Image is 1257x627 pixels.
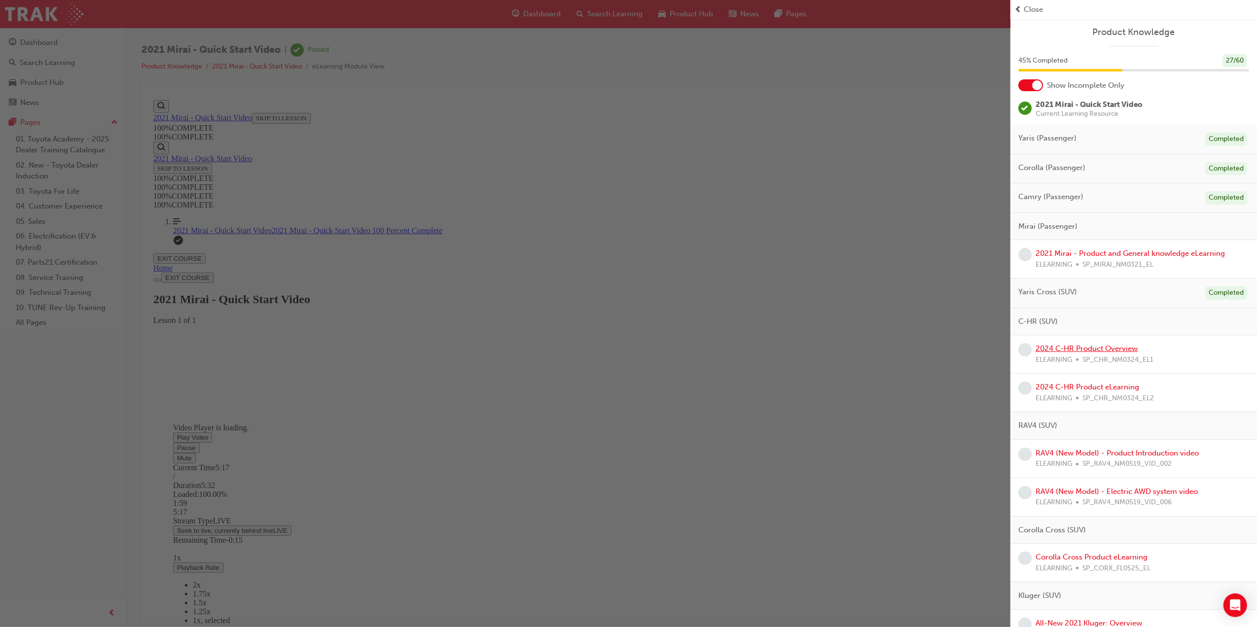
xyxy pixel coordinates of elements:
[1036,100,1143,109] span: 2021 Mirai - Quick Start Video
[4,28,1080,36] div: 100 % COMPLETE
[51,520,81,528] span: , selected
[4,96,1080,104] div: 100 % COMPLETE
[4,17,103,26] a: 2021 Mirai - Quick Start Video
[1082,393,1154,404] span: SP_CHR_NM0324_EL2
[1036,259,1072,271] span: ELEARNING
[1205,133,1247,146] div: Completed
[1036,563,1072,574] span: ELEARNING
[1205,162,1247,175] div: Completed
[1082,497,1172,508] span: SP_RAV4_NM0519_VID_006
[1036,249,1225,258] a: 2021 Mirai - Product and General knowledge eLearning
[4,197,1080,229] section: Lesson Header
[1018,27,1249,38] a: Product Knowledge
[4,229,1080,274] section: Lesson Content
[1018,286,1077,298] span: Yaris Cross (SUV)
[1018,162,1085,174] span: Corolla (Passenger)
[1018,316,1058,327] span: C-HR (SUV)
[1018,55,1068,67] span: 45 % Completed
[1018,486,1032,499] span: learningRecordVerb_NONE-icon
[1018,448,1032,461] span: learningRecordVerb_NONE-icon
[1018,221,1077,232] span: Mirai (Passenger)
[43,520,51,528] span: 1x
[4,45,20,58] button: Show Search Bar
[4,36,1080,45] div: 100 % COMPLETE
[4,197,1080,210] h1: 2021 Mirai - Quick Start Video
[1018,524,1086,536] span: Corolla Cross (SUV)
[1036,110,1143,117] span: Current Learning Resource
[1018,343,1032,356] span: learningRecordVerb_NONE-icon
[4,121,1080,149] nav: Course Outline
[4,168,1080,274] main: Lesson Content
[4,67,63,78] button: SKIP TO LESSON
[4,45,142,96] section: Course Information
[1082,259,1153,271] span: SP_MIRAI_NM0321_EL
[1036,344,1138,353] a: 2024 C-HR Product Overview
[4,4,1080,149] section: Course Overview
[4,220,1080,229] div: Lesson 1 of 1
[4,4,20,17] button: Show Search Bar
[1018,248,1032,261] span: learningRecordVerb_NONE-icon
[4,78,142,87] div: 100 % COMPLETE
[1082,354,1153,366] span: SP_CHR_NM0324_EL1
[12,176,64,187] button: EXIT COURSE
[1036,354,1072,366] span: ELEARNING
[1036,393,1072,404] span: ELEARNING
[1036,458,1072,470] span: ELEARNING
[4,182,12,185] button: Toggle Course Overview
[1018,590,1061,601] span: Kluger (SUV)
[4,58,103,67] a: 2021 Mirai - Quick Start Video
[1014,4,1022,15] span: prev-icon
[4,4,1080,45] section: Course Information
[1018,191,1083,203] span: Camry (Passenger)
[1018,382,1032,395] span: learningRecordVerb_NONE-icon
[43,511,61,520] span: 1.25x
[1024,4,1043,15] span: Close
[1082,458,1172,470] span: SP_RAV4_NM0519_VID_002
[1018,102,1032,115] span: learningRecordVerb_PASS-icon
[4,168,23,176] a: Home
[1036,449,1199,457] a: RAV4 (New Model) - Product Introduction video
[4,157,56,168] button: EXIT COURSE
[1018,133,1077,144] span: Yaris (Passenger)
[1014,4,1253,15] button: prev-iconClose
[1018,420,1057,431] span: RAV4 (SUV)
[1082,563,1150,574] span: SP_CORX_FL0525_EL
[1036,497,1072,508] span: ELEARNING
[1018,552,1032,565] span: learningRecordVerb_NONE-icon
[1222,54,1247,68] div: 27 / 60
[1205,286,1247,300] div: Completed
[1047,80,1124,91] span: Show Incomplete Only
[1036,383,1139,391] a: 2024 C-HR Product eLearning
[1036,487,1198,496] a: RAV4 (New Model) - Electric AWD system video
[1036,553,1148,561] a: Corolla Cross Product eLearning
[1223,593,1247,617] div: Open Intercom Messenger
[4,87,142,96] div: 100 % COMPLETE
[4,104,1080,113] div: 100 % COMPLETE
[1205,191,1247,205] div: Completed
